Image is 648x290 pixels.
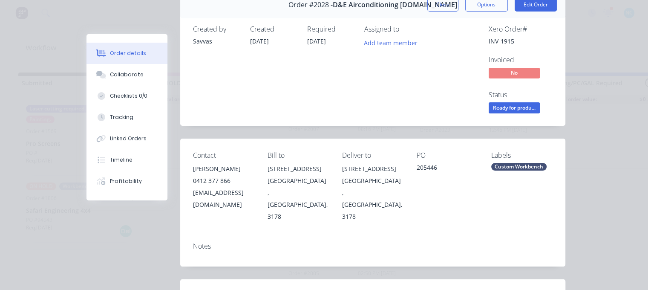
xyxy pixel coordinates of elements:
[364,37,422,48] button: Add team member
[193,151,254,159] div: Contact
[491,163,547,171] div: Custom Workbench
[417,163,478,175] div: 205446
[268,151,328,159] div: Bill to
[193,163,254,211] div: [PERSON_NAME]0412 377 866[EMAIL_ADDRESS][DOMAIN_NAME]
[110,49,146,57] div: Order details
[110,113,133,121] div: Tracking
[193,163,254,175] div: [PERSON_NAME]
[86,128,167,149] button: Linked Orders
[110,156,132,164] div: Timeline
[489,68,540,78] span: No
[193,242,553,250] div: Notes
[417,151,478,159] div: PO
[491,151,552,159] div: Labels
[250,25,297,33] div: Created
[359,37,422,48] button: Add team member
[342,175,403,223] div: [GEOGRAPHIC_DATA] , [GEOGRAPHIC_DATA], 3178
[489,25,553,33] div: Xero Order #
[110,71,144,78] div: Collaborate
[489,37,553,46] div: INV-1915
[342,163,403,223] div: [STREET_ADDRESS][GEOGRAPHIC_DATA] , [GEOGRAPHIC_DATA], 3178
[110,135,147,142] div: Linked Orders
[333,1,457,9] span: D&E Airconditioning [DOMAIN_NAME]
[268,175,328,223] div: [GEOGRAPHIC_DATA] , [GEOGRAPHIC_DATA], 3178
[268,163,328,175] div: [STREET_ADDRESS]
[489,91,553,99] div: Status
[307,37,326,45] span: [DATE]
[250,37,269,45] span: [DATE]
[268,163,328,223] div: [STREET_ADDRESS][GEOGRAPHIC_DATA] , [GEOGRAPHIC_DATA], 3178
[86,171,167,192] button: Profitability
[86,149,167,171] button: Timeline
[86,85,167,107] button: Checklists 0/0
[110,92,147,100] div: Checklists 0/0
[489,102,540,113] span: Ready for produ...
[342,163,403,175] div: [STREET_ADDRESS]
[193,37,240,46] div: Savvas
[307,25,354,33] div: Required
[110,177,142,185] div: Profitability
[489,102,540,115] button: Ready for produ...
[342,151,403,159] div: Deliver to
[489,56,553,64] div: Invoiced
[193,187,254,211] div: [EMAIL_ADDRESS][DOMAIN_NAME]
[86,64,167,85] button: Collaborate
[193,175,254,187] div: 0412 377 866
[193,25,240,33] div: Created by
[86,107,167,128] button: Tracking
[86,43,167,64] button: Order details
[364,25,449,33] div: Assigned to
[288,1,333,9] span: Order #2028 -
